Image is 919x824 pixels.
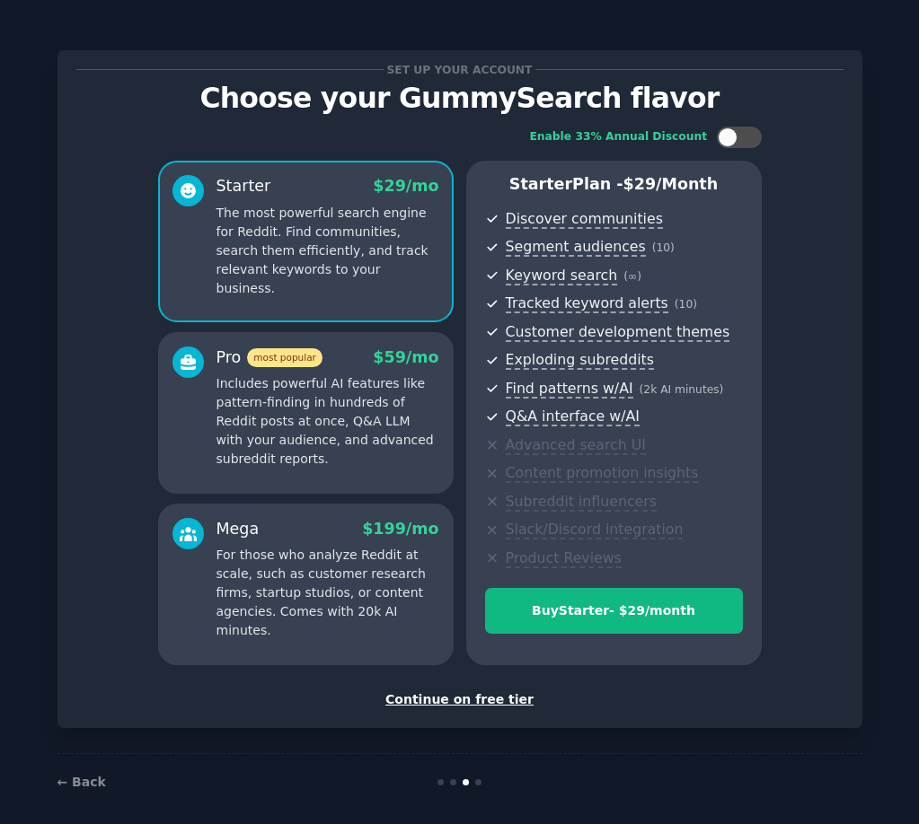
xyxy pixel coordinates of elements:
p: Choose your GummySearch flavor [76,83,844,114]
button: BuyStarter- $29/month [485,588,743,634]
span: Discover communities [506,210,663,229]
span: most popular [247,348,323,367]
p: Includes powerful AI features like pattern-finding in hundreds of Reddit posts at once, Q&A LLM w... [216,374,439,469]
span: $ 199 /mo [362,520,438,538]
span: ( 10 ) [652,241,675,254]
div: Enable 33% Annual Discount [530,129,708,145]
span: ( 2k AI minutes ) [640,383,724,396]
span: Slack/Discord integration [506,521,684,539]
span: Q&A interface w/AI [506,408,640,426]
span: $ 29 /mo [373,177,438,195]
span: Subreddit influencers [506,493,657,512]
p: The most powerful search engine for Reddit. Find communities, search them efficiently, and track ... [216,204,439,298]
span: Set up your account [384,60,535,79]
p: For those who analyze Reddit at scale, such as customer research firms, startup studios, or conte... [216,546,439,640]
span: Segment audiences [506,238,646,257]
div: Continue on free tier [76,690,844,709]
span: Keyword search [506,267,618,285]
span: Tracked keyword alerts [506,294,668,313]
span: Product Reviews [506,549,622,568]
span: Advanced search UI [506,436,646,455]
span: ( 10 ) [675,298,697,311]
div: Pro [216,346,323,369]
span: Content promotion insights [506,464,699,483]
span: ( ∞ ) [623,270,641,283]
div: Buy Starter - $ 29 /month [486,601,742,620]
span: $ 59 /mo [373,348,438,366]
p: Starter Plan - [485,173,743,196]
a: ← Back [57,775,106,789]
div: Starter [216,175,271,197]
span: Customer development themes [506,323,730,342]
span: Find patterns w/AI [506,380,633,399]
span: $ 29 /month [623,175,719,193]
div: Mega [216,518,260,540]
span: Exploding subreddits [506,351,654,370]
